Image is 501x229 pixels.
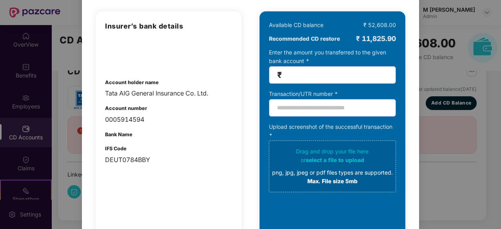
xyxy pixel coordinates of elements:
b: IFS Code [105,146,127,151]
b: Recommended CD restore [269,34,340,43]
div: Available CD balance [269,21,323,29]
b: Account holder name [105,79,159,85]
div: ₹ 52,608.00 [363,21,396,29]
b: Bank Name [105,132,133,137]
span: select a file to upload [306,157,364,163]
div: png, jpg, jpeg or pdf files types are supported. [272,168,393,177]
div: DEUT0784BBY [105,155,232,165]
b: Account number [105,105,147,111]
div: ₹ 11,825.90 [356,33,396,44]
div: Drag and drop your file here [272,147,393,186]
span: Drag and drop your file hereorselect a file to uploadpng, jpg, jpeg or pdf files types are suppor... [269,141,396,192]
img: health-policy [105,40,146,67]
span: ₹ [277,70,282,79]
div: Transaction/UTR number * [269,90,396,98]
div: Enter the amount you transferred to the given bank account * [269,48,396,84]
div: Tata AIG General Insurance Co. Ltd. [105,88,232,98]
div: or [272,156,393,164]
div: Upload screenshot of the successful transaction * [269,123,396,192]
div: Max. File size 5mb [272,177,393,186]
h3: Insurer’s bank details [105,21,232,32]
div: 0005914594 [105,115,232,124]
